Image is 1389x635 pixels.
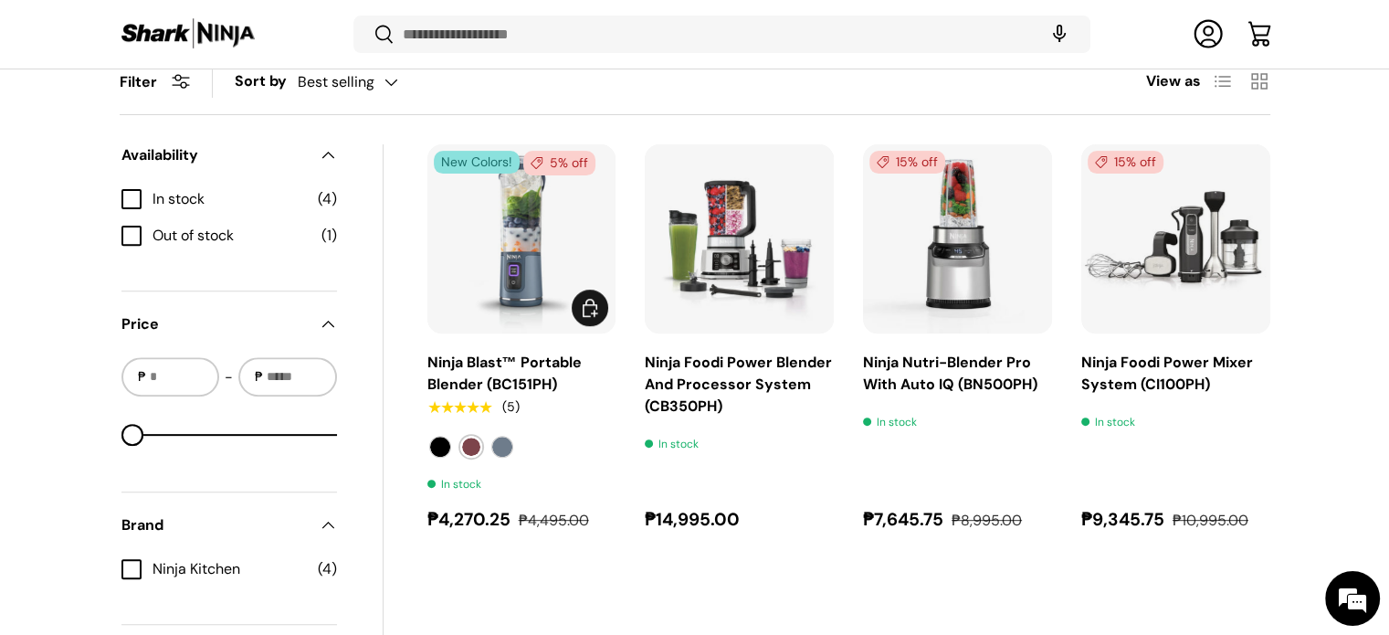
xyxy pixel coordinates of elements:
[121,122,337,188] summary: Availability
[869,151,945,174] span: 15% off
[1088,151,1163,174] span: 15% off
[225,366,233,388] span: -
[121,514,308,536] span: Brand
[318,558,337,580] span: (4)
[120,16,257,52] img: Shark Ninja Philippines
[1081,353,1253,394] a: Ninja Foodi Power Mixer System (CI100PH)
[153,225,310,247] span: Out of stock
[863,353,1037,394] a: Ninja Nutri-Blender Pro With Auto IQ (BN500PH)
[120,72,190,91] button: Filter
[863,144,1052,333] img: ninja-nutri-blender-pro-with-auto-iq-silver-with-sample-food-content-full-view-sharkninja-philipp...
[298,73,374,90] span: Best selling
[300,9,343,53] div: Minimize live chat window
[121,144,308,166] span: Availability
[321,225,337,247] span: (1)
[153,558,307,580] span: Ninja Kitchen
[1146,70,1201,92] span: View as
[427,353,582,394] a: Ninja Blast™ Portable Blender (BC151PH)
[460,436,482,458] label: Cranberry
[318,188,337,210] span: (4)
[427,144,616,333] img: Ninja Blast™ Portable Blender (BC151PH)
[121,291,337,357] summary: Price
[235,70,298,92] label: Sort by
[429,436,451,458] label: Black
[523,151,595,175] span: 5% off
[120,72,157,91] span: Filter
[95,102,307,126] div: Leave a message
[136,367,148,386] span: ₱
[863,144,1052,333] a: Ninja Nutri-Blender Pro With Auto IQ (BN500PH)
[645,353,832,416] a: Ninja Foodi Power Blender And Processor System (CB350PH)
[298,67,435,99] button: Best selling
[645,144,834,333] a: Ninja Foodi Power Blender And Processor System (CB350PH)
[253,367,265,386] span: ₱
[9,433,348,497] textarea: Type your message and click 'Submit'
[645,144,834,333] img: ninja-foodi-power-blender-and-processor-system-full-view-with-sample-contents-sharkninja-philippines
[1030,15,1089,55] speech-search-button: Search by voice
[121,313,308,335] span: Price
[121,492,337,558] summary: Brand
[491,436,513,458] label: Navy Blue
[153,188,307,210] span: In stock
[268,497,331,522] em: Submit
[434,151,520,174] span: New Colors!
[38,197,319,382] span: We are offline. Please leave us a message.
[1081,144,1270,333] a: Ninja Foodi Power Mixer System (CI100PH)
